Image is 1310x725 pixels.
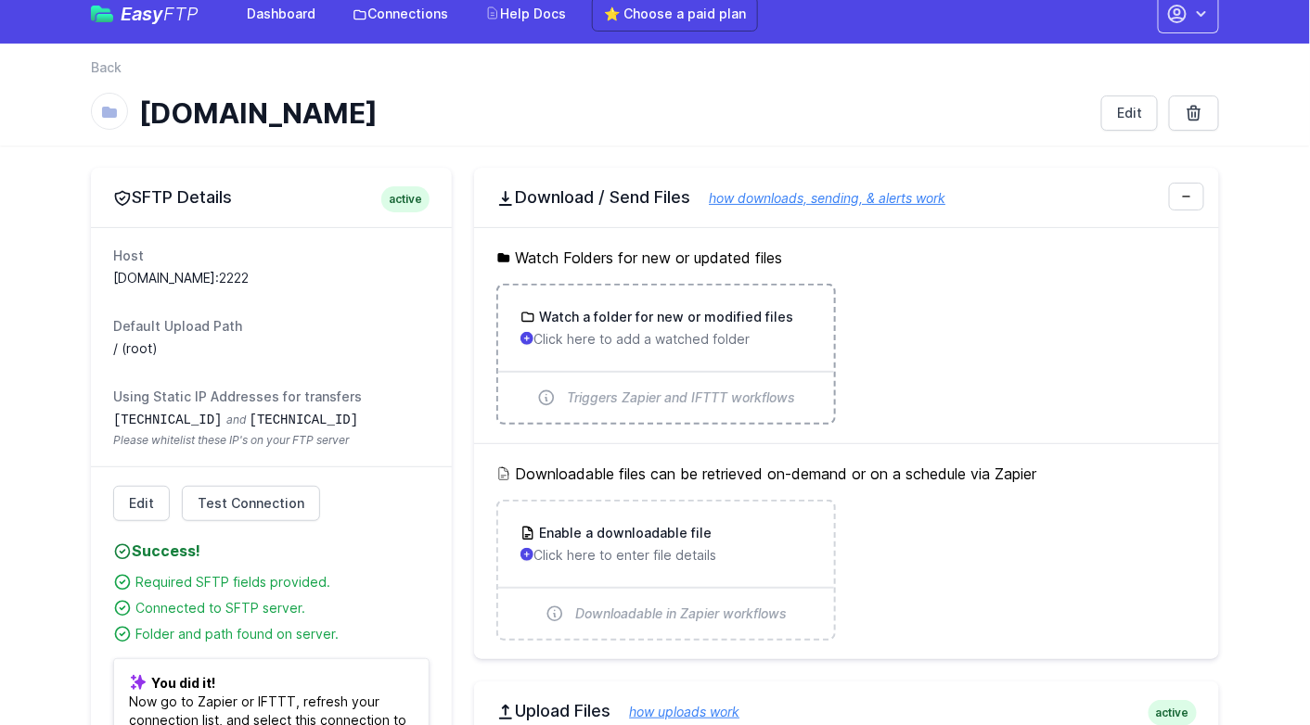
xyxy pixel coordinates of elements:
h3: Watch a folder for new or modified files [535,308,793,326]
span: Downloadable in Zapier workflows [575,604,787,623]
span: Test Connection [198,494,304,513]
h1: [DOMAIN_NAME] [139,96,1086,130]
div: Folder and path found on server. [135,625,430,643]
h4: Success! [113,540,430,562]
h5: Watch Folders for new or updated files [496,247,1197,269]
a: EasyFTP [91,5,199,23]
span: active [381,186,430,212]
h2: SFTP Details [113,186,430,209]
dd: [DOMAIN_NAME]:2222 [113,269,430,287]
a: Edit [1101,95,1158,131]
img: easyftp_logo.png [91,6,113,22]
div: Connected to SFTP server. [135,599,430,617]
span: Easy [121,5,199,23]
dt: Default Upload Path [113,317,430,336]
a: how downloads, sending, & alerts work [690,190,945,206]
h2: Download / Send Files [496,186,1197,209]
span: and [226,413,246,426]
iframe: Drift Widget Chat Controller [1217,632,1288,703]
a: Enable a downloadable file Click here to enter file details Downloadable in Zapier workflows [498,502,833,639]
span: Triggers Zapier and IFTTT workflows [567,388,795,407]
h2: Upload Files [496,700,1197,722]
span: FTP [163,3,199,25]
p: Click here to add a watched folder [520,330,811,349]
dd: / (root) [113,339,430,358]
nav: Breadcrumb [91,58,1219,88]
dt: Using Static IP Addresses for transfers [113,388,430,406]
h3: Enable a downloadable file [535,524,712,542]
code: [TECHNICAL_ID] [250,413,359,427]
a: Test Connection [182,486,320,521]
span: Please whitelist these IP's on your FTP server [113,433,430,448]
p: Click here to enter file details [520,546,811,565]
dt: Host [113,247,430,265]
a: Watch a folder for new or modified files Click here to add a watched folder Triggers Zapier and I... [498,286,833,423]
h5: Downloadable files can be retrieved on-demand or on a schedule via Zapier [496,463,1197,485]
div: Required SFTP fields provided. [135,573,430,591]
b: You did it! [151,675,215,691]
code: [TECHNICAL_ID] [113,413,223,427]
a: Edit [113,486,170,521]
a: how uploads work [610,704,739,719]
a: Back [91,58,122,77]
